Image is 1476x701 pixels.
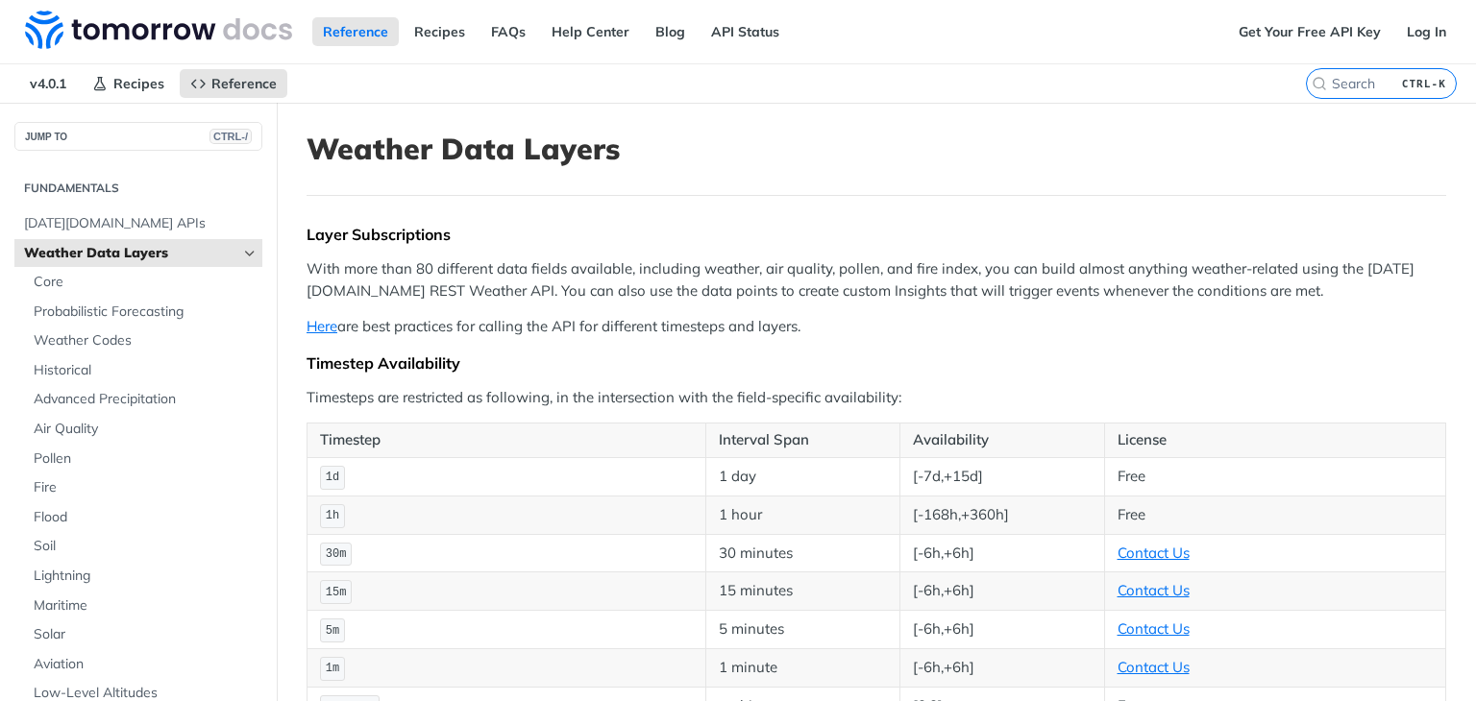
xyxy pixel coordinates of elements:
a: Contact Us [1118,581,1190,599]
a: Core [24,268,262,297]
p: With more than 80 different data fields available, including weather, air quality, pollen, and fi... [307,258,1446,302]
span: Soil [34,537,258,556]
h2: Fundamentals [14,180,262,197]
a: Here [307,317,337,335]
kbd: CTRL-K [1397,74,1451,93]
a: Contact Us [1118,544,1190,562]
a: Lightning [24,562,262,591]
a: Probabilistic Forecasting [24,298,262,326]
span: v4.0.1 [19,69,77,98]
th: Availability [900,423,1104,458]
a: Help Center [541,17,640,46]
span: Pollen [34,449,258,469]
span: 1d [326,471,339,484]
span: Air Quality [34,420,258,439]
a: Weather Data LayersHide subpages for Weather Data Layers [14,239,262,268]
a: API Status [701,17,790,46]
img: Tomorrow.io Weather API Docs [25,11,292,49]
h1: Weather Data Layers [307,132,1446,166]
span: Lightning [34,567,258,586]
td: 1 minute [705,648,899,687]
a: Aviation [24,650,262,679]
span: Recipes [113,75,164,92]
td: 1 hour [705,496,899,534]
span: 30m [326,547,347,561]
span: [DATE][DOMAIN_NAME] APIs [24,214,258,233]
div: Layer Subscriptions [307,225,1446,244]
td: [-168h,+360h] [900,496,1104,534]
button: JUMP TOCTRL-/ [14,122,262,151]
a: Reference [312,17,399,46]
a: Pollen [24,445,262,473]
a: FAQs [480,17,536,46]
td: 5 minutes [705,611,899,649]
td: [-6h,+6h] [900,572,1104,611]
span: Core [34,273,258,292]
td: [-6h,+6h] [900,611,1104,649]
a: Flood [24,503,262,532]
th: License [1104,423,1446,458]
a: Solar [24,620,262,649]
td: [-6h,+6h] [900,648,1104,687]
svg: Search [1312,76,1327,91]
div: Timestep Availability [307,353,1446,373]
span: Flood [34,508,258,527]
a: Fire [24,473,262,502]
a: Air Quality [24,415,262,444]
a: Blog [645,17,696,46]
span: 1m [326,662,339,675]
a: Weather Codes [24,326,262,355]
span: 1h [326,509,339,522]
a: Advanced Precipitation [24,385,262,414]
span: Reference [211,75,277,92]
th: Timestep [307,423,706,458]
span: CTRL-/ [209,129,252,144]
td: [-6h,+6h] [900,534,1104,572]
a: Reference [180,69,287,98]
a: Contact Us [1118,619,1190,638]
td: [-7d,+15d] [900,457,1104,496]
a: Historical [24,356,262,385]
td: 30 minutes [705,534,899,572]
span: Solar [34,625,258,644]
a: [DATE][DOMAIN_NAME] APIs [14,209,262,238]
th: Interval Span [705,423,899,458]
span: Fire [34,478,258,497]
td: Free [1104,496,1446,534]
span: Weather Codes [34,331,258,350]
button: Hide subpages for Weather Data Layers [242,246,258,261]
a: Recipes [82,69,175,98]
span: Historical [34,361,258,380]
p: Timesteps are restricted as following, in the intersection with the field-specific availability: [307,387,1446,409]
span: Aviation [34,655,258,674]
td: Free [1104,457,1446,496]
a: Maritime [24,592,262,620]
p: are best practices for calling the API for different timesteps and layers. [307,316,1446,338]
a: Get Your Free API Key [1228,17,1391,46]
span: Maritime [34,596,258,616]
td: 15 minutes [705,572,899,611]
span: Weather Data Layers [24,244,237,263]
a: Log In [1396,17,1457,46]
span: Probabilistic Forecasting [34,302,258,322]
a: Soil [24,532,262,561]
span: 15m [326,586,347,599]
a: Contact Us [1118,658,1190,676]
td: 1 day [705,457,899,496]
a: Recipes [404,17,476,46]
span: Advanced Precipitation [34,390,258,409]
span: 5m [326,624,339,638]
